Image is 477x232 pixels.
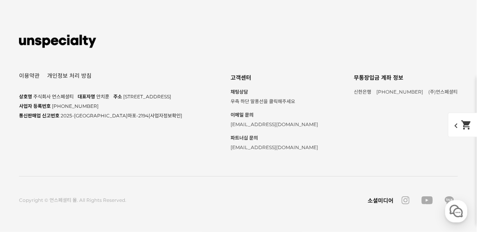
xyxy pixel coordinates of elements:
[19,113,59,119] span: 통신판매업 신고번호
[122,178,132,184] span: 설정
[19,103,51,109] span: 사업자 등록번호
[377,89,424,95] span: [PHONE_NUMBER]
[149,113,182,119] a: [사업자정보확인]
[61,113,182,119] span: 2025-[GEOGRAPHIC_DATA]마포-2194
[19,29,96,53] img: 언스페셜티 몰
[231,121,319,127] span: [EMAIL_ADDRESS][DOMAIN_NAME]
[123,94,171,100] span: [STREET_ADDRESS]
[19,73,40,79] a: 이용약관
[368,196,394,204] div: 소셜미디어
[47,73,92,79] a: 개인정보 처리 방침
[19,94,32,100] span: 상호명
[2,166,52,186] a: 홈
[52,103,99,109] span: [PHONE_NUMBER]
[96,94,109,100] span: 안치훈
[441,196,458,204] a: kakao
[429,89,458,95] span: (주)언스페셜티
[354,89,372,95] span: 신한은행
[52,166,102,186] a: 대화
[231,110,319,120] strong: 이메일 문의
[231,144,319,150] span: [EMAIL_ADDRESS][DOMAIN_NAME]
[33,94,74,100] span: 주식회사 언스페셜티
[354,72,458,83] div: 무통장입금 계좌 정보
[231,98,296,104] span: 우측 하단 말풍선을 클릭해주세요
[102,166,152,186] a: 설정
[418,196,437,204] a: youtube
[398,196,414,204] a: instagram
[78,94,95,100] span: 대표자명
[231,72,319,83] div: 고객센터
[25,178,30,184] span: 홈
[113,94,122,100] span: 주소
[73,178,82,185] span: 대화
[231,87,319,97] strong: 채팅상담
[231,133,319,143] strong: 파트너십 문의
[19,196,126,204] div: Copyright © 언스페셜티 몰. All Rights Reserved.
